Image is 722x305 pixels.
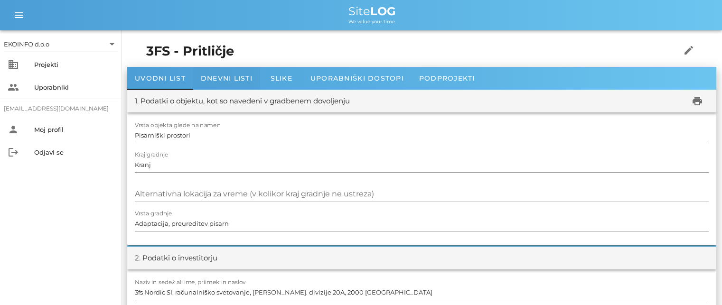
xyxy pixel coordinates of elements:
div: Odjavi se [34,148,114,156]
label: Naziv in sedež ali ime, priimek in naslov [135,279,246,286]
label: Kraj gradnje [135,151,169,158]
div: Moj profil [34,126,114,133]
div: 2. Podatki o investitorju [135,253,217,264]
div: Uporabniki [34,83,114,91]
i: logout [8,147,19,158]
i: edit [683,45,694,56]
span: Uvodni list [135,74,186,83]
i: person [8,124,19,135]
i: people [8,82,19,93]
div: EKOINFO d.o.o [4,40,49,48]
span: Site [348,4,396,18]
div: 1. Podatki o objektu, kot so navedeni v gradbenem dovoljenju [135,96,350,107]
span: We value your time. [348,18,396,25]
div: Pripomoček za klepet [675,259,722,305]
i: business [8,59,19,70]
i: menu [13,9,25,21]
label: Vrsta gradnje [135,210,172,217]
span: Podprojekti [419,74,475,83]
span: Uporabniški dostopi [310,74,404,83]
h1: 3FS - Pritličje [146,42,651,61]
iframe: Chat Widget [675,259,722,305]
span: Slike [271,74,292,83]
b: LOG [370,4,396,18]
div: EKOINFO d.o.o [4,37,118,52]
span: Dnevni listi [201,74,253,83]
label: Vrsta objekta glede na namen [135,122,221,129]
div: Projekti [34,61,114,68]
i: arrow_drop_down [106,38,118,50]
i: print [692,95,703,107]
